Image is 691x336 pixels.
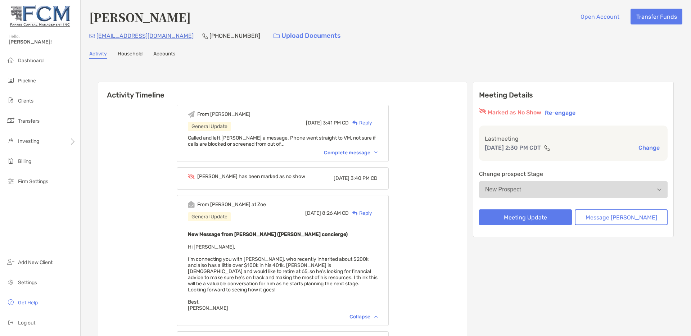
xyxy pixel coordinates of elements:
[153,51,175,59] a: Accounts
[96,31,194,40] p: [EMAIL_ADDRESS][DOMAIN_NAME]
[118,51,143,59] a: Household
[9,39,76,45] span: [PERSON_NAME]!
[18,98,33,104] span: Clients
[306,120,322,126] span: [DATE]
[305,210,321,216] span: [DATE]
[575,9,625,24] button: Open Account
[89,34,95,38] img: Email Icon
[349,209,372,217] div: Reply
[269,28,345,44] a: Upload Documents
[631,9,682,24] button: Transfer Funds
[6,56,15,64] img: dashboard icon
[188,212,231,221] div: General Update
[188,122,231,131] div: General Update
[374,315,378,318] img: Chevron icon
[6,177,15,185] img: firm-settings icon
[18,259,53,265] span: Add New Client
[202,33,208,39] img: Phone Icon
[188,201,195,208] img: Event icon
[18,58,44,64] span: Dashboard
[6,156,15,165] img: billing icon
[322,210,349,216] span: 8:26 AM CD
[485,143,541,152] p: [DATE] 2:30 PM CDT
[479,108,486,114] img: red eyr
[18,118,40,124] span: Transfers
[323,120,349,126] span: 3:41 PM CD
[544,145,550,151] img: communication type
[274,33,280,38] img: button icon
[485,186,521,193] div: New Prospect
[6,258,15,266] img: add_new_client icon
[485,134,662,143] p: Last meeting
[18,280,37,286] span: Settings
[479,91,668,100] p: Meeting Details
[18,158,31,164] span: Billing
[488,108,541,117] p: Marked as No Show
[18,78,36,84] span: Pipeline
[188,174,195,179] img: Event icon
[6,76,15,85] img: pipeline icon
[479,181,668,198] button: New Prospect
[188,244,378,311] span: Hi [PERSON_NAME], I’m connecting you with [PERSON_NAME], who recently inherited about $200k and a...
[334,175,349,181] span: [DATE]
[188,231,348,237] b: New Message from [PERSON_NAME] ([PERSON_NAME] concierge)
[197,111,250,117] div: From [PERSON_NAME]
[6,136,15,145] img: investing icon
[324,150,378,156] div: Complete message
[349,314,378,320] div: Collapse
[18,300,38,306] span: Get Help
[188,111,195,118] img: Event icon
[351,175,378,181] span: 3:40 PM CD
[18,320,35,326] span: Log out
[89,9,191,25] h4: [PERSON_NAME]
[89,51,107,59] a: Activity
[543,108,578,117] button: Re-engage
[209,31,260,40] p: [PHONE_NUMBER]
[188,135,376,147] span: Called and left [PERSON_NAME] a message. Phone went straight to VM, not sure if calls are blocked...
[657,189,661,191] img: Open dropdown arrow
[374,151,378,154] img: Chevron icon
[6,318,15,327] img: logout icon
[6,96,15,105] img: clients icon
[6,278,15,286] img: settings icon
[636,144,662,151] button: Change
[18,178,48,185] span: Firm Settings
[98,82,467,99] h6: Activity Timeline
[575,209,668,225] button: Message [PERSON_NAME]
[197,201,266,208] div: From [PERSON_NAME] at Zoe
[197,173,305,180] div: [PERSON_NAME] has been marked as no show
[479,209,572,225] button: Meeting Update
[6,298,15,307] img: get-help icon
[349,119,372,127] div: Reply
[352,121,358,125] img: Reply icon
[6,116,15,125] img: transfers icon
[352,211,358,215] img: Reply icon
[9,3,72,29] img: Zoe Logo
[18,138,39,144] span: Investing
[479,169,668,178] p: Change prospect Stage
